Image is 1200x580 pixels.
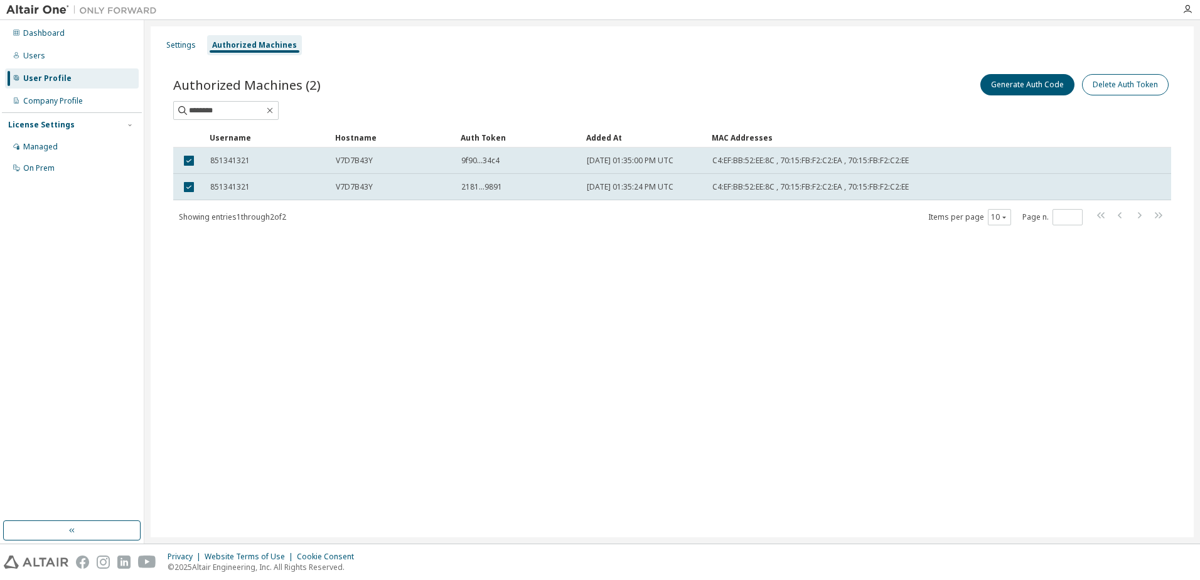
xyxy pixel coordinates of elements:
button: Generate Auth Code [980,74,1074,95]
div: User Profile [23,73,72,83]
span: 851341321 [210,182,250,192]
div: Company Profile [23,96,83,106]
span: V7D7B43Y [336,182,373,192]
button: 10 [991,212,1008,222]
div: Privacy [168,552,205,562]
img: youtube.svg [138,556,156,569]
div: Website Terms of Use [205,552,297,562]
div: License Settings [8,120,75,130]
div: Users [23,51,45,61]
button: Delete Auth Token [1082,74,1169,95]
div: Cookie Consent [297,552,362,562]
span: Page n. [1022,209,1083,225]
img: instagram.svg [97,556,110,569]
div: Authorized Machines [212,40,297,50]
img: linkedin.svg [117,556,131,569]
span: [DATE] 01:35:24 PM UTC [587,182,673,192]
div: Username [210,127,325,148]
div: On Prem [23,163,55,173]
div: Managed [23,142,58,152]
div: Auth Token [461,127,576,148]
span: Items per page [928,209,1011,225]
span: Authorized Machines (2) [173,76,321,94]
div: Hostname [335,127,451,148]
span: 2181...9891 [461,182,502,192]
span: V7D7B43Y [336,156,373,166]
span: Showing entries 1 through 2 of 2 [179,212,286,222]
div: Dashboard [23,28,65,38]
div: Settings [166,40,196,50]
div: Added At [586,127,702,148]
img: altair_logo.svg [4,556,68,569]
span: 9f90...34c4 [461,156,500,166]
span: C4:EF:BB:52:EE:8C , 70:15:FB:F2:C2:EA , 70:15:FB:F2:C2:EE [712,156,909,166]
img: facebook.svg [76,556,89,569]
div: MAC Addresses [712,127,1043,148]
span: C4:EF:BB:52:EE:8C , 70:15:FB:F2:C2:EA , 70:15:FB:F2:C2:EE [712,182,909,192]
span: 851341321 [210,156,250,166]
img: Altair One [6,4,163,16]
p: © 2025 Altair Engineering, Inc. All Rights Reserved. [168,562,362,572]
span: [DATE] 01:35:00 PM UTC [587,156,673,166]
